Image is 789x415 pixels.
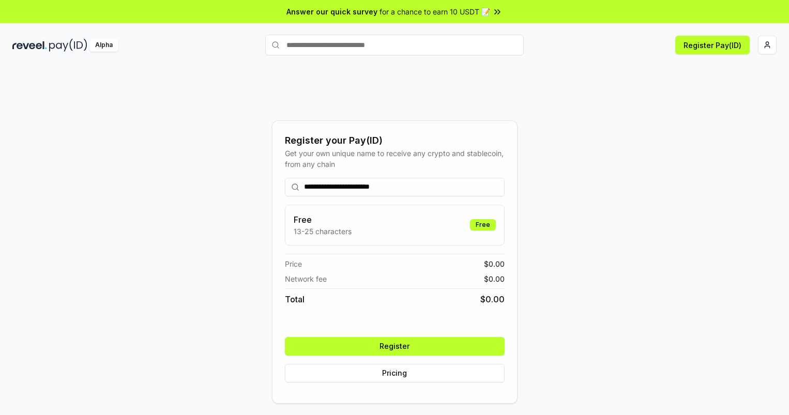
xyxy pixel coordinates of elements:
[89,39,118,52] div: Alpha
[285,364,505,382] button: Pricing
[294,226,352,237] p: 13-25 characters
[286,6,377,17] span: Answer our quick survey
[480,293,505,305] span: $ 0.00
[484,258,505,269] span: $ 0.00
[484,273,505,284] span: $ 0.00
[285,337,505,356] button: Register
[285,258,302,269] span: Price
[675,36,750,54] button: Register Pay(ID)
[380,6,490,17] span: for a chance to earn 10 USDT 📝
[294,213,352,226] h3: Free
[285,148,505,170] div: Get your own unique name to receive any crypto and stablecoin, from any chain
[470,219,496,230] div: Free
[285,273,327,284] span: Network fee
[285,293,305,305] span: Total
[49,39,87,52] img: pay_id
[285,133,505,148] div: Register your Pay(ID)
[12,39,47,52] img: reveel_dark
